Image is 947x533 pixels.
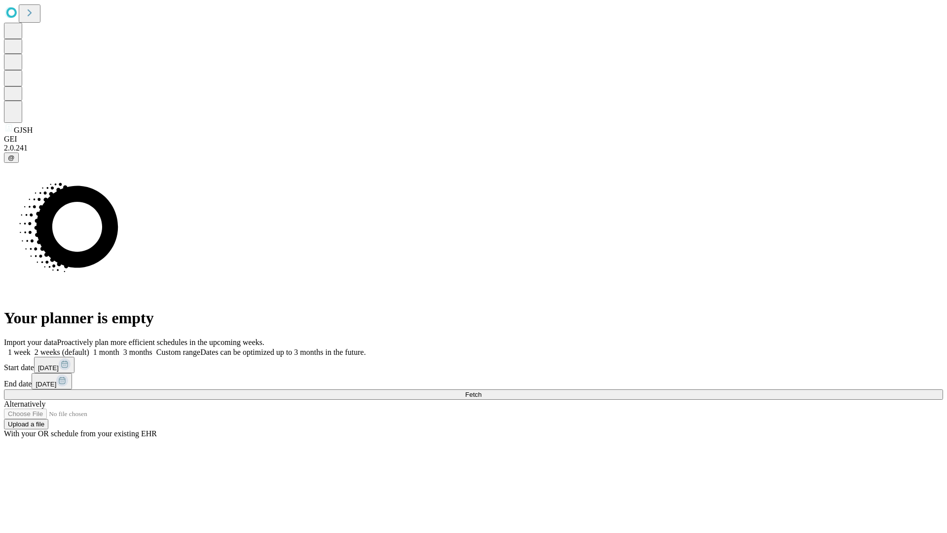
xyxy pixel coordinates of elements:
span: Alternatively [4,400,45,408]
span: 1 week [8,348,31,356]
span: Import your data [4,338,57,346]
span: 1 month [93,348,119,356]
span: Proactively plan more efficient schedules in the upcoming weeks. [57,338,264,346]
span: [DATE] [36,381,56,388]
h1: Your planner is empty [4,309,943,327]
span: GJSH [14,126,33,134]
div: End date [4,373,943,389]
button: [DATE] [32,373,72,389]
button: Upload a file [4,419,48,429]
div: GEI [4,135,943,144]
span: 2 weeks (default) [35,348,89,356]
button: @ [4,152,19,163]
span: [DATE] [38,364,59,372]
span: Dates can be optimized up to 3 months in the future. [200,348,365,356]
span: 3 months [123,348,152,356]
span: With your OR schedule from your existing EHR [4,429,157,438]
span: Fetch [465,391,481,398]
div: 2.0.241 [4,144,943,152]
span: @ [8,154,15,161]
span: Custom range [156,348,200,356]
div: Start date [4,357,943,373]
button: Fetch [4,389,943,400]
button: [DATE] [34,357,74,373]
